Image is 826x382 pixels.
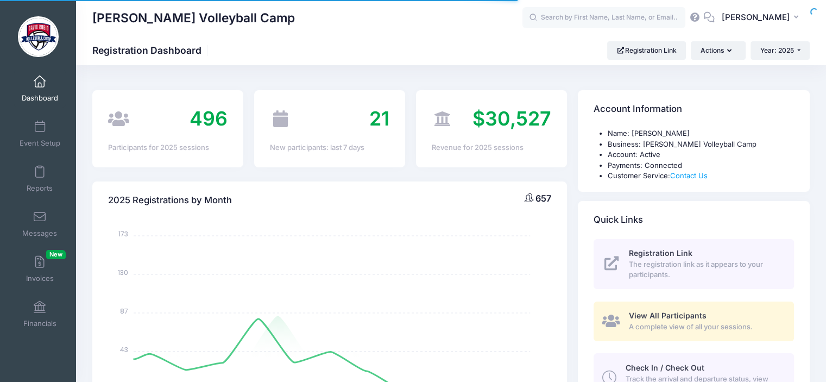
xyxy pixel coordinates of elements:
[594,94,682,125] h4: Account Information
[22,93,58,103] span: Dashboard
[432,142,551,153] div: Revenue for 2025 sessions
[14,70,66,108] a: Dashboard
[108,185,232,216] h4: 2025 Registrations by Month
[369,107,389,130] span: 21
[108,142,228,153] div: Participants for 2025 sessions
[472,107,551,130] span: $30,527
[270,142,389,153] div: New participants: last 7 days
[120,345,128,354] tspan: 43
[608,149,794,160] li: Account: Active
[625,363,704,372] span: Check In / Check Out
[629,311,707,320] span: View All Participants
[608,171,794,181] li: Customer Service:
[26,274,54,283] span: Invoices
[715,5,810,30] button: [PERSON_NAME]
[594,302,794,341] a: View All Participants A complete view of all your sessions.
[23,319,56,328] span: Financials
[629,259,781,280] span: The registration link as it appears to your participants.
[670,171,708,180] a: Contact Us
[608,128,794,139] li: Name: [PERSON_NAME]
[629,322,781,333] span: A complete view of all your sessions.
[92,5,295,30] h1: [PERSON_NAME] Volleyball Camp
[92,45,211,56] h1: Registration Dashboard
[46,250,66,259] span: New
[14,250,66,288] a: InvoicesNew
[190,107,228,130] span: 496
[118,268,128,277] tspan: 130
[535,193,551,204] span: 657
[14,295,66,333] a: Financials
[14,115,66,153] a: Event Setup
[760,46,794,54] span: Year: 2025
[18,16,59,57] img: David Rubio Volleyball Camp
[20,139,60,148] span: Event Setup
[14,205,66,243] a: Messages
[722,11,790,23] span: [PERSON_NAME]
[594,204,643,235] h4: Quick Links
[118,229,128,239] tspan: 173
[120,306,128,316] tspan: 87
[22,229,57,238] span: Messages
[608,139,794,150] li: Business: [PERSON_NAME] Volleyball Camp
[594,239,794,289] a: Registration Link The registration link as it appears to your participants.
[522,7,685,29] input: Search by First Name, Last Name, or Email...
[608,160,794,171] li: Payments: Connected
[27,184,53,193] span: Reports
[751,41,810,60] button: Year: 2025
[14,160,66,198] a: Reports
[691,41,745,60] button: Actions
[607,41,686,60] a: Registration Link
[629,248,692,258] span: Registration Link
